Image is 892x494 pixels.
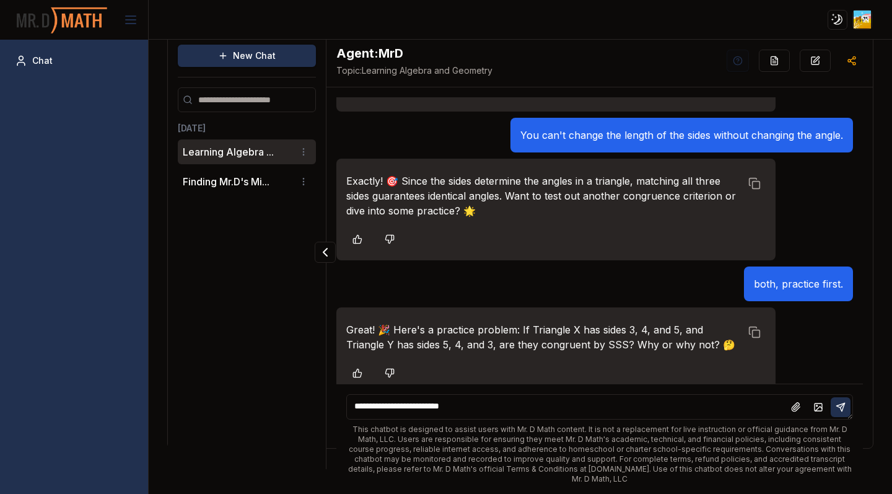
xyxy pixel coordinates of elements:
[346,425,853,484] div: This chatbot is designed to assist users with Mr. D Math content. It is not a replacement for liv...
[296,144,311,159] button: Conversation options
[10,50,138,72] a: Chat
[854,11,872,29] img: ACg8ocIkkPi9yJjGgj8jLxbnGTbQKc3f_9dJspy76WLMJbJReXGEO9c0=s96-c
[346,322,741,352] p: Great! 🎉 Here's a practice problem: If Triangle X has sides 3, 4, and 5, and Triangle Y has sides...
[183,144,274,159] button: Learning Algebra ...
[183,174,269,189] button: Finding Mr.D's Mi...
[346,174,741,218] p: Exactly! 🎯 Since the sides determine the angles in a triangle, matching all three sides guarantee...
[178,122,316,135] h3: [DATE]
[315,242,336,263] button: Collapse panel
[520,128,843,143] p: You can't change the length of the sides without changing the angle.
[727,50,749,72] button: Help Videos
[32,55,53,67] span: Chat
[336,64,492,77] span: Learning Algebra and Geometry
[15,4,108,37] img: PromptOwl
[759,50,790,72] button: Re-Fill Questions
[336,45,492,62] h2: MrD
[296,174,311,189] button: Conversation options
[178,45,316,67] button: New Chat
[754,276,843,291] p: both, practice first.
